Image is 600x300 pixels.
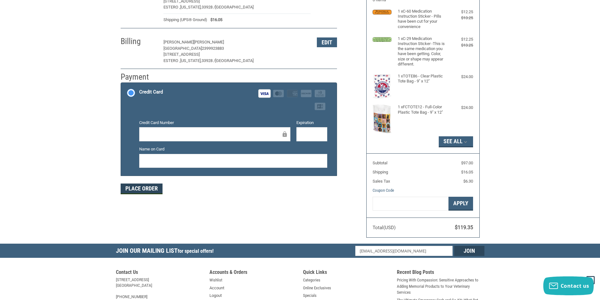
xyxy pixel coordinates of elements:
h2: Payment [121,72,157,82]
a: Pricing With Compassion: Sensitive Approaches to Adding Memorial Products to Your Veterinary Serv... [397,277,484,296]
span: ESTERO , [163,58,180,63]
h5: Accounts & Orders [209,269,297,277]
button: Apply [449,197,473,211]
address: [STREET_ADDRESS] [GEOGRAPHIC_DATA] [PHONE_NUMBER] [116,277,203,300]
span: for special offers! [178,248,214,254]
a: Specials [303,292,317,299]
label: Credit Card Number [139,120,290,126]
span: $97.00 [461,161,473,165]
span: $6.30 [463,179,473,184]
span: [PERSON_NAME] [194,40,224,44]
span: 33928 / [202,5,215,9]
div: Credit Card [139,87,163,97]
span: [GEOGRAPHIC_DATA] [215,5,254,9]
h2: Billing [121,36,157,47]
div: $12.25 [448,36,473,42]
button: See All [439,136,473,147]
span: Sales Tax [373,179,390,184]
span: Subtotal [373,161,387,165]
a: Account [209,285,224,291]
a: Coupon Code [373,188,394,193]
span: Contact us [561,282,589,289]
a: Online Exclusives [303,285,331,291]
div: $13.25 [448,15,473,21]
a: Logout [209,292,222,299]
h5: Recent Blog Posts [397,269,484,277]
h4: 1 x TOTE86 - Clear Plastic Tote Bag - 9" x 12" [398,74,447,84]
span: $16.05 [461,170,473,174]
input: Gift Certificate or Coupon Code [373,197,449,211]
span: 2399923883 [202,46,224,51]
span: [PERSON_NAME] [163,40,194,44]
span: [US_STATE], [180,5,202,9]
h4: 1 x C-29 Medication Instruction Sticker -This is the same medication you have been getting. Color... [398,36,447,67]
span: ESTERO , [163,5,180,9]
label: Name on Card [139,146,327,152]
input: Email [355,246,453,256]
span: [GEOGRAPHIC_DATA] [215,58,254,63]
button: Contact us [543,276,594,295]
h5: Join Our Mailing List [116,244,217,260]
span: $119.35 [455,224,473,230]
a: Wishlist [209,277,222,283]
label: Expiration [296,120,327,126]
h4: 1 x FCTOTE12 - Full-Color Plastic Tote Bag - 9" x 12" [398,105,447,115]
div: $24.00 [448,74,473,80]
span: Total (USD) [373,225,396,230]
span: $16.05 [207,17,222,23]
span: [US_STATE], [180,58,202,63]
span: 33928 / [202,58,215,63]
h4: 1 x C-60 Medication Instruction Sticker - Pills have been cut for your convenience [398,9,447,29]
a: Categories [303,277,320,283]
div: $24.00 [448,105,473,111]
span: Shipping [373,170,388,174]
div: $12.25 [448,9,473,15]
div: $13.25 [448,42,473,48]
span: Shipping (UPS® Ground) [163,17,207,23]
button: Place Order [121,184,163,194]
button: Edit [317,37,337,47]
h5: Quick Links [303,269,391,277]
h5: Contact Us [116,269,203,277]
input: Join [454,246,484,256]
span: [STREET_ADDRESS] [163,52,200,57]
span: [GEOGRAPHIC_DATA] [163,46,202,51]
